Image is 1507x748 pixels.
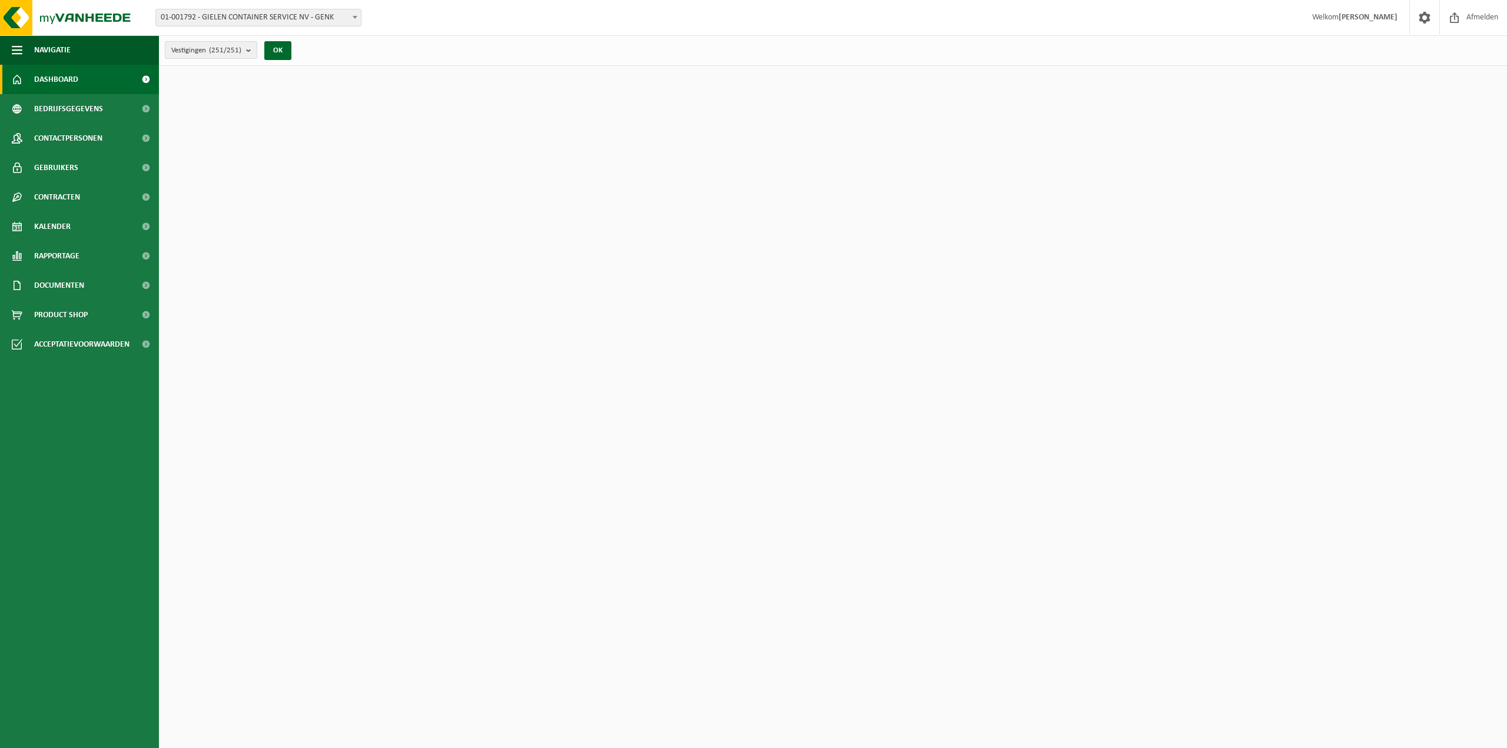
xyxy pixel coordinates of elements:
span: Documenten [34,271,84,300]
span: 01-001792 - GIELEN CONTAINER SERVICE NV - GENK [156,9,361,26]
span: Dashboard [34,65,78,94]
span: Acceptatievoorwaarden [34,330,130,359]
span: Vestigingen [171,42,241,59]
count: (251/251) [209,46,241,54]
span: Product Shop [34,300,88,330]
span: Contactpersonen [34,124,102,153]
span: Kalender [34,212,71,241]
span: Bedrijfsgegevens [34,94,103,124]
span: Contracten [34,182,80,212]
span: Rapportage [34,241,79,271]
span: 01-001792 - GIELEN CONTAINER SERVICE NV - GENK [155,9,361,26]
strong: [PERSON_NAME] [1339,13,1398,22]
span: Navigatie [34,35,71,65]
span: Gebruikers [34,153,78,182]
button: OK [264,41,291,60]
button: Vestigingen(251/251) [165,41,257,59]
